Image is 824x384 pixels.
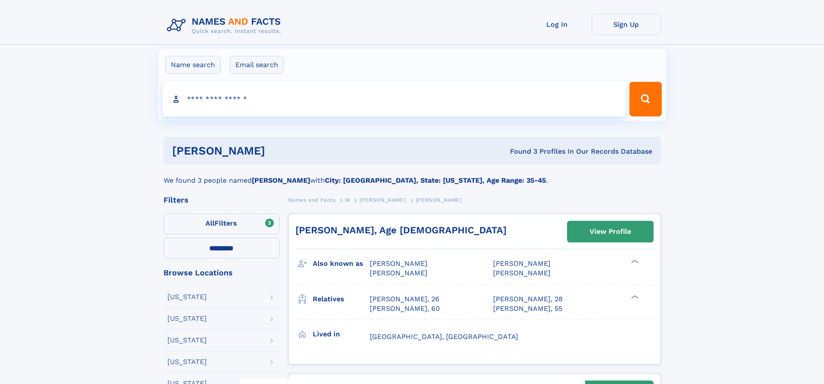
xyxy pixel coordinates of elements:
[167,315,207,322] div: [US_STATE]
[370,259,427,268] span: [PERSON_NAME]
[167,358,207,365] div: [US_STATE]
[205,219,215,227] span: All
[325,176,546,184] b: City: [GEOGRAPHIC_DATA], State: [US_STATE], Age Range: 35-45
[252,176,310,184] b: [PERSON_NAME]
[370,269,427,277] span: [PERSON_NAME]
[629,82,661,116] button: Search Button
[359,194,406,205] a: [PERSON_NAME]
[590,222,631,242] div: View Profile
[313,292,370,307] h3: Relatives
[592,14,661,35] a: Sign Up
[629,294,639,300] div: ❯
[568,221,653,242] a: View Profile
[164,165,661,186] div: We found 3 people named with .
[370,332,518,341] span: [GEOGRAPHIC_DATA], [GEOGRAPHIC_DATA]
[165,56,221,74] label: Name search
[345,197,350,203] span: M
[416,197,462,203] span: [PERSON_NAME]
[163,82,626,116] input: search input
[370,294,439,304] a: [PERSON_NAME], 26
[172,145,388,156] h1: [PERSON_NAME]
[167,294,207,300] div: [US_STATE]
[230,56,284,74] label: Email search
[388,147,652,156] div: Found 3 Profiles In Our Records Database
[629,259,639,265] div: ❯
[164,213,279,234] label: Filters
[493,304,562,313] a: [PERSON_NAME], 55
[164,14,288,37] img: Logo Names and Facts
[313,327,370,342] h3: Lived in
[295,225,507,236] a: [PERSON_NAME], Age [DEMOGRAPHIC_DATA]
[370,304,440,313] a: [PERSON_NAME], 60
[288,194,336,205] a: Names and Facts
[313,256,370,271] h3: Also known as
[359,197,406,203] span: [PERSON_NAME]
[493,259,551,268] span: [PERSON_NAME]
[493,294,563,304] a: [PERSON_NAME], 28
[167,337,207,344] div: [US_STATE]
[523,14,592,35] a: Log In
[345,194,350,205] a: M
[164,269,279,277] div: Browse Locations
[493,269,551,277] span: [PERSON_NAME]
[164,196,279,204] div: Filters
